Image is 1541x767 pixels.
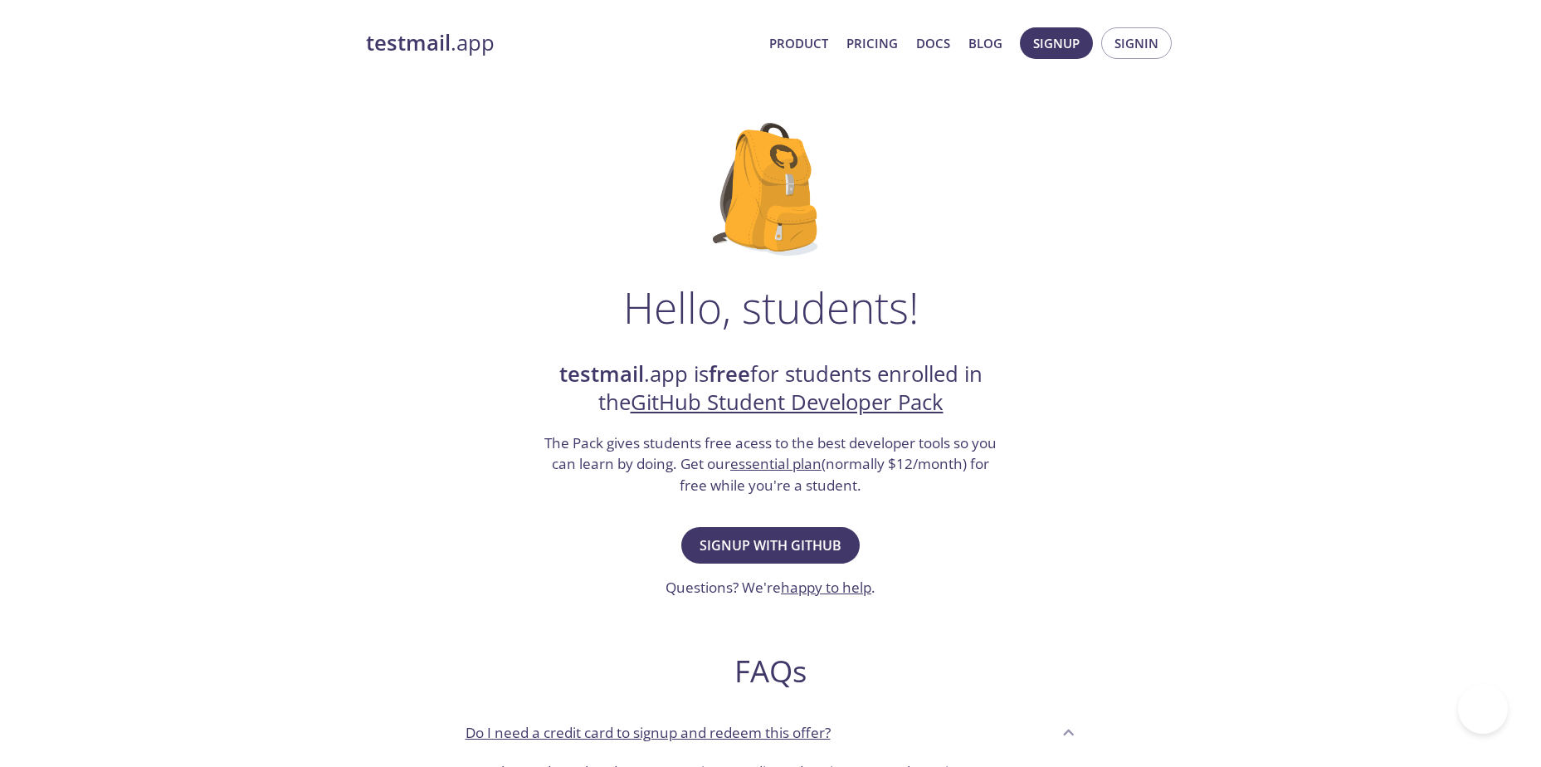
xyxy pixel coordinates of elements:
[1020,27,1093,59] button: Signup
[543,432,999,496] h3: The Pack gives students free acess to the best developer tools so you can learn by doing. Get our...
[366,28,451,57] strong: testmail
[452,652,1090,690] h2: FAQs
[769,32,828,54] a: Product
[916,32,950,54] a: Docs
[713,123,828,256] img: github-student-backpack.png
[466,722,831,744] p: Do I need a credit card to signup and redeem this offer?
[631,388,944,417] a: GitHub Student Developer Pack
[846,32,898,54] a: Pricing
[1033,32,1080,54] span: Signup
[1458,684,1508,734] iframe: Help Scout Beacon - Open
[730,454,822,473] a: essential plan
[1114,32,1158,54] span: Signin
[1101,27,1172,59] button: Signin
[366,29,756,57] a: testmail.app
[968,32,1002,54] a: Blog
[543,360,999,418] h2: .app is for students enrolled in the
[623,282,919,332] h1: Hello, students!
[666,577,875,598] h3: Questions? We're .
[700,534,841,557] span: Signup with GitHub
[681,527,860,564] button: Signup with GitHub
[709,359,750,388] strong: free
[452,710,1090,755] div: Do I need a credit card to signup and redeem this offer?
[559,359,644,388] strong: testmail
[781,578,871,597] a: happy to help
